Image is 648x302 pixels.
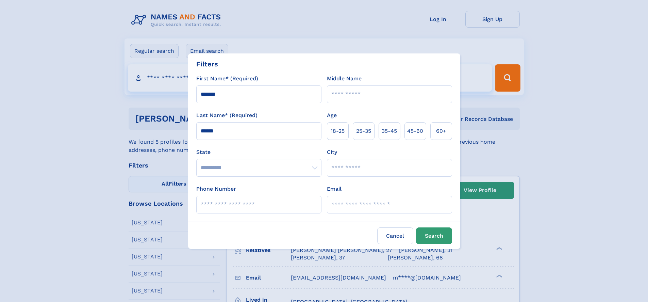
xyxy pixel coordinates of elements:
label: Age [327,111,337,120]
span: 35‑45 [382,127,397,135]
span: 45‑60 [407,127,423,135]
span: 60+ [436,127,446,135]
span: 18‑25 [331,127,345,135]
div: Filters [196,59,218,69]
span: 25‑35 [356,127,371,135]
label: Middle Name [327,75,362,83]
label: Cancel [377,227,413,244]
label: State [196,148,321,156]
label: Last Name* (Required) [196,111,257,120]
label: Email [327,185,342,193]
label: Phone Number [196,185,236,193]
label: First Name* (Required) [196,75,258,83]
button: Search [416,227,452,244]
label: City [327,148,337,156]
